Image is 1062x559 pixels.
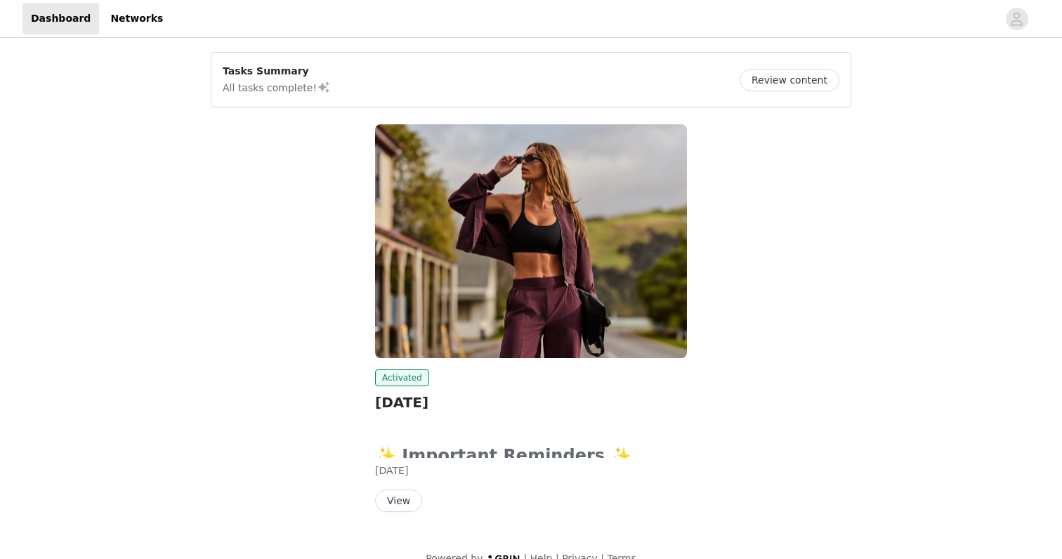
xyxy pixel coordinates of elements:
[223,79,331,96] p: All tasks complete!
[375,369,429,386] span: Activated
[375,465,408,476] span: [DATE]
[375,124,687,358] img: Fabletics
[102,3,171,34] a: Networks
[375,392,687,413] h2: [DATE]
[375,496,422,506] a: View
[22,3,99,34] a: Dashboard
[223,64,331,79] p: Tasks Summary
[375,489,422,512] button: View
[740,69,839,91] button: Review content
[1010,8,1023,30] div: avatar
[375,446,641,466] strong: ✨ Important Reminders ✨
